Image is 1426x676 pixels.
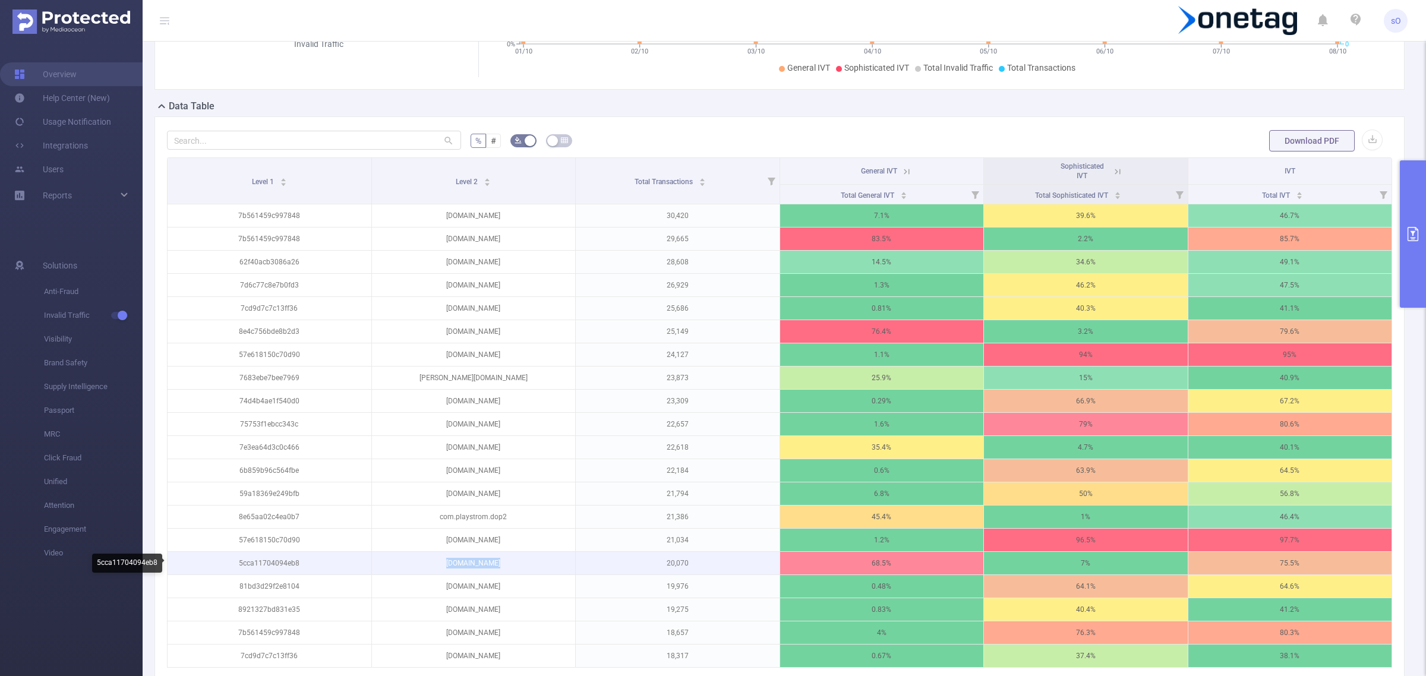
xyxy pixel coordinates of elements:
p: 75.5% [1188,552,1392,574]
span: Brand Safety [44,351,143,375]
p: 0.29% [780,390,984,412]
span: Click Fraud [44,446,143,470]
p: 46.2% [984,274,1188,296]
a: Reports [43,184,72,207]
p: 2.2% [984,228,1188,250]
p: 96.5% [984,529,1188,551]
div: Sort [1296,190,1303,197]
p: 97.7% [1188,529,1392,551]
p: 64.5% [1188,459,1392,482]
p: 29,665 [576,228,780,250]
p: [DOMAIN_NAME] [372,645,576,667]
p: [DOMAIN_NAME] [372,598,576,621]
p: 95% [1188,343,1392,366]
div: Sort [699,176,706,184]
p: 4% [780,621,984,644]
p: [DOMAIN_NAME] [372,343,576,366]
tspan: 04/10 [863,48,881,55]
i: Filter menu [1375,185,1392,204]
p: 7.1% [780,204,984,227]
tspan: 08/10 [1329,48,1346,55]
i: icon: caret-up [484,176,491,180]
p: 8e65aa02c4ea0b7 [168,506,371,528]
i: icon: table [561,137,568,144]
p: 1.3% [780,274,984,296]
p: [DOMAIN_NAME] [372,228,576,250]
a: Usage Notification [14,110,111,134]
tspan: 02/10 [631,48,648,55]
p: 7e3ea64d3c0c466 [168,436,371,459]
p: 37.4% [984,645,1188,667]
p: 23,873 [576,367,780,389]
i: icon: caret-down [699,181,705,185]
div: 5cca11704094eb8 [92,554,162,573]
i: Filter menu [967,185,983,204]
p: [DOMAIN_NAME] [372,621,576,644]
div: Sort [484,176,491,184]
span: Total IVT [1262,191,1292,200]
p: 3.2% [984,320,1188,343]
span: Solutions [43,254,77,277]
p: 56.8% [1188,482,1392,505]
p: 59a18369e249bfb [168,482,371,505]
p: [DOMAIN_NAME] [372,575,576,598]
span: Anti-Fraud [44,280,143,304]
i: icon: caret-up [1115,190,1121,194]
p: [PERSON_NAME][DOMAIN_NAME] [372,367,576,389]
p: 81bd3d29f2e8104 [168,575,371,598]
p: 23,309 [576,390,780,412]
p: 50% [984,482,1188,505]
p: 25.9% [780,367,984,389]
p: [DOMAIN_NAME] [372,204,576,227]
p: 26,929 [576,274,780,296]
span: General IVT [787,63,830,72]
tspan: 06/10 [1096,48,1113,55]
p: 8921327bd831e35 [168,598,371,621]
span: Level 1 [252,178,276,186]
p: 0.67% [780,645,984,667]
span: IVT [1285,167,1295,175]
span: Passport [44,399,143,422]
p: [DOMAIN_NAME] [372,320,576,343]
p: 7683ebe7bee7969 [168,367,371,389]
p: 0.81% [780,297,984,320]
p: 45.4% [780,506,984,528]
span: Total Transactions [635,178,695,186]
span: Level 2 [456,178,479,186]
i: icon: caret-down [280,181,286,185]
p: 64.1% [984,575,1188,598]
span: Total Transactions [1007,63,1075,72]
p: [DOMAIN_NAME] [372,552,576,574]
p: 6.8% [780,482,984,505]
p: 0.6% [780,459,984,482]
p: 5cca11704094eb8 [168,552,371,574]
p: 7% [984,552,1188,574]
p: 18,317 [576,645,780,667]
p: 57e618150c70d90 [168,529,371,551]
a: Overview [14,62,77,86]
p: 7b561459c997848 [168,228,371,250]
input: Search... [167,131,461,150]
h2: Data Table [169,99,214,113]
p: 28,608 [576,251,780,273]
span: Sophisticated IVT [844,63,909,72]
p: 40.4% [984,598,1188,621]
p: 7cd9d7c7c13ff36 [168,297,371,320]
p: 15% [984,367,1188,389]
p: 76.3% [984,621,1188,644]
div: Sort [280,176,287,184]
span: Unified [44,470,143,494]
tspan: 03/10 [747,48,764,55]
p: 63.9% [984,459,1188,482]
i: icon: caret-up [901,190,907,194]
p: 19,275 [576,598,780,621]
i: icon: caret-down [1296,194,1302,198]
div: Sort [900,190,907,197]
p: 64.6% [1188,575,1392,598]
span: % [475,136,481,146]
p: 40.1% [1188,436,1392,459]
p: 24,127 [576,343,780,366]
p: [DOMAIN_NAME] [372,459,576,482]
p: 35.4% [780,436,984,459]
p: 14.5% [780,251,984,273]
